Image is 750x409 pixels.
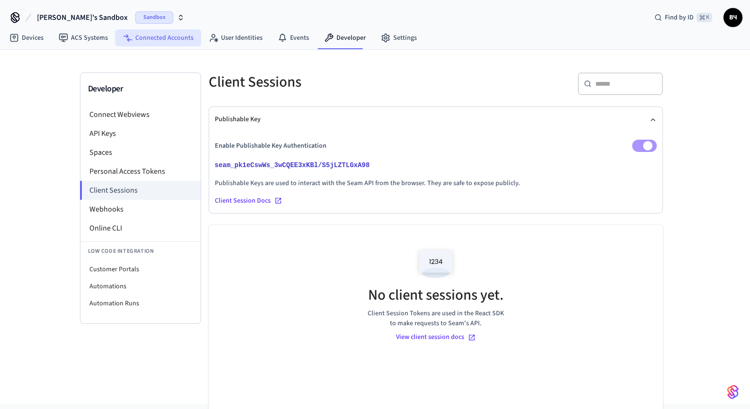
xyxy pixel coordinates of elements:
[724,9,741,26] span: ВЧ
[215,196,657,205] a: Client Session Docs
[365,309,507,329] span: Client Session Tokens are used in the React SDK to make requests to Seam's API.
[88,82,193,96] h3: Developer
[724,8,742,27] button: ВЧ
[37,12,128,23] span: [PERSON_NAME]'s Sandbox
[396,332,476,342] a: View client session docs
[80,278,201,295] li: Automations
[209,72,430,92] h5: Client Sessions
[201,29,270,46] a: User Identities
[368,285,503,305] h5: No client sessions yet.
[215,107,657,132] button: Publishable Key
[80,295,201,312] li: Automation Runs
[80,261,201,278] li: Customer Portals
[80,105,201,124] li: Connect Webviews
[80,181,201,200] li: Client Sessions
[135,11,173,24] span: Sandbox
[215,132,657,213] div: Publishable Key
[317,29,373,46] a: Developer
[80,241,201,261] li: Low Code Integration
[80,200,201,219] li: Webhooks
[727,384,739,400] img: SeamLogoGradient.69752ec5.svg
[80,162,201,181] li: Personal Access Tokens
[80,143,201,162] li: Spaces
[697,13,712,22] span: ⌘ K
[115,29,201,46] a: Connected Accounts
[647,9,720,26] div: Find by ID⌘ K
[2,29,51,46] a: Devices
[373,29,424,46] a: Settings
[215,178,657,188] p: Publishable Keys are used to interact with the Seam API from the browser. They are safe to expose...
[80,219,201,238] li: Online CLI
[213,160,379,171] button: seam_pk1eCswWs_3wCQEE3xKBl/S5jLZTLGxA98
[665,13,694,22] span: Find by ID
[80,124,201,143] li: API Keys
[215,141,326,151] p: Enable Publishable Key Authentication
[415,244,457,284] img: Access Codes Empty State
[51,29,115,46] a: ACS Systems
[270,29,317,46] a: Events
